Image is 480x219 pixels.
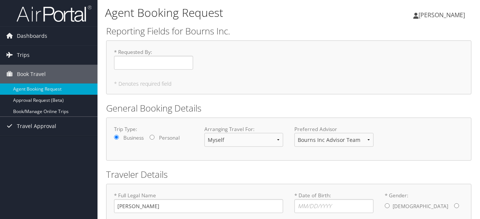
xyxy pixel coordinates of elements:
[114,56,193,70] input: * Requested By:
[159,134,180,142] label: Personal
[385,203,390,208] input: * Gender:[DEMOGRAPHIC_DATA][DEMOGRAPHIC_DATA]
[294,199,373,213] input: * Date of Birth:
[105,5,350,21] h1: Agent Booking Request
[17,46,30,64] span: Trips
[17,27,47,45] span: Dashboards
[294,125,373,133] label: Preferred Advisor
[106,25,471,37] h2: Reporting Fields for Bourns Inc.
[294,192,373,213] label: * Date of Birth:
[16,5,91,22] img: airportal-logo.png
[418,11,465,19] span: [PERSON_NAME]
[106,168,471,181] h2: Traveler Details
[106,102,471,115] h2: General Booking Details
[123,134,144,142] label: Business
[393,199,448,213] label: [DEMOGRAPHIC_DATA]
[204,125,283,133] label: Arranging Travel For:
[454,203,459,208] input: * Gender:[DEMOGRAPHIC_DATA][DEMOGRAPHIC_DATA]
[114,192,283,213] label: * Full Legal Name
[17,65,46,83] span: Book Travel
[114,199,283,213] input: * Full Legal Name
[114,48,193,70] label: * Requested By :
[114,125,193,133] label: Trip Type:
[17,117,56,136] span: Travel Approval
[114,81,463,86] h5: * Denotes required field
[413,4,472,26] a: [PERSON_NAME]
